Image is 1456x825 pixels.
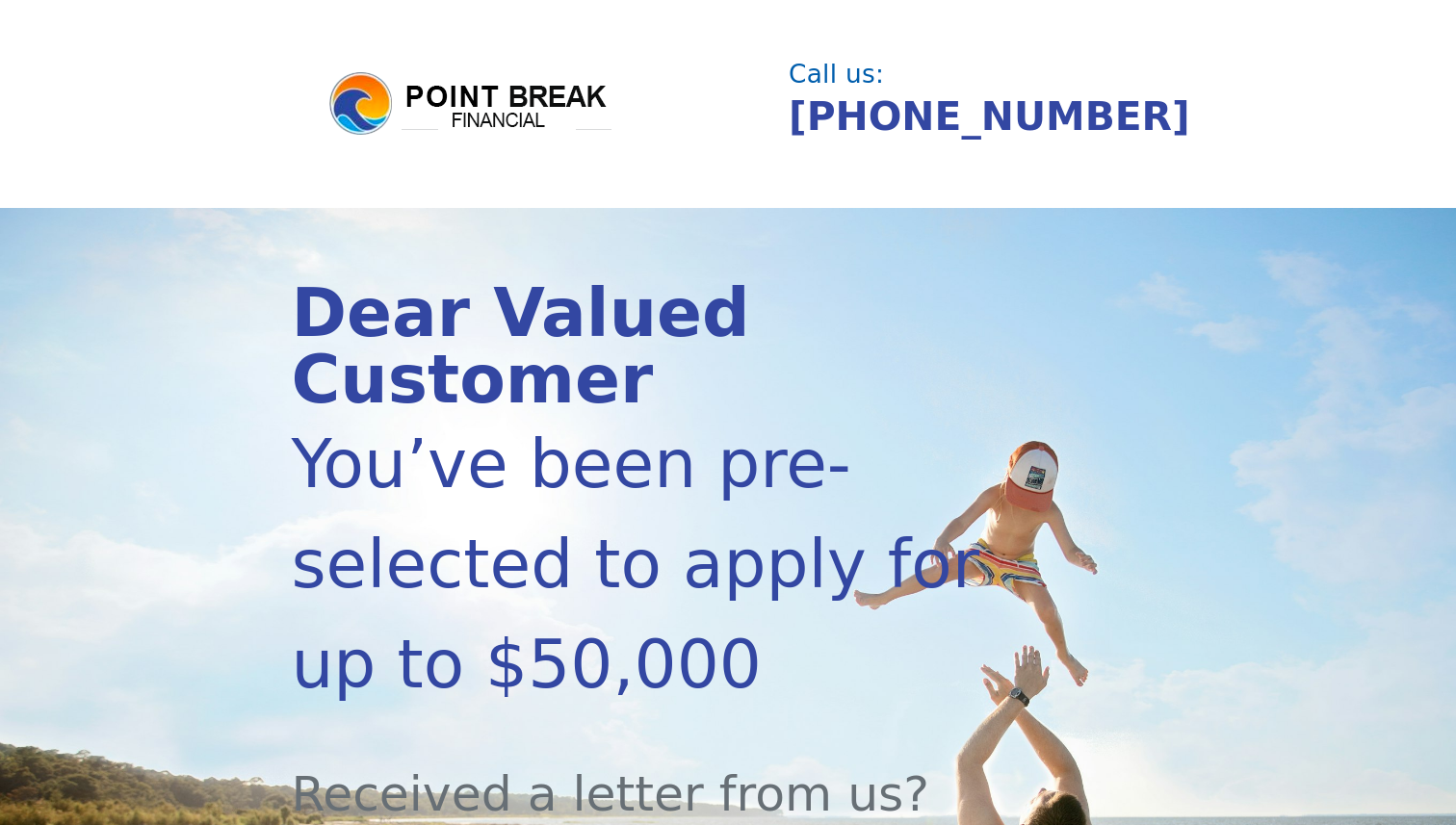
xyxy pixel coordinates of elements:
div: Call us: [789,62,1153,87]
div: You’ve been pre-selected to apply for up to $50,000 [291,414,1033,714]
a: [PHONE_NUMBER] [789,93,1190,140]
img: logo.png [326,69,615,139]
div: Dear Valued Customer [291,280,1033,414]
